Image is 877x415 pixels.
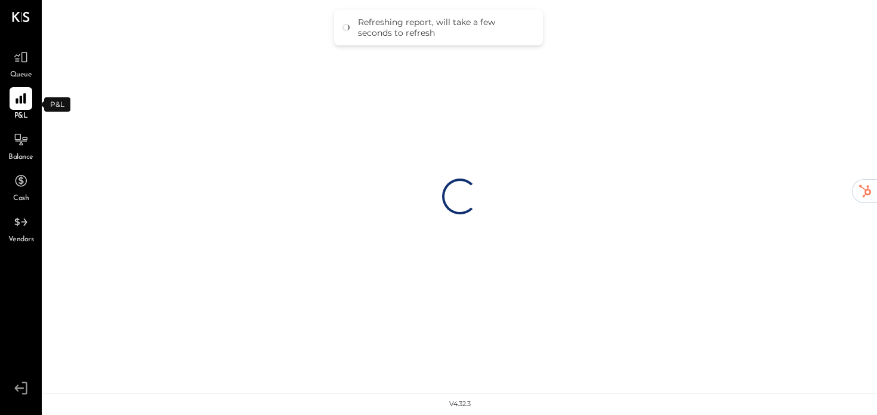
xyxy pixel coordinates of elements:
[44,97,70,112] div: P&L
[449,399,471,409] div: v 4.32.3
[1,211,41,245] a: Vendors
[1,87,41,122] a: P&L
[1,46,41,81] a: Queue
[10,70,32,81] span: Queue
[358,17,531,38] div: Refreshing report, will take a few seconds to refresh
[8,152,33,163] span: Balance
[13,193,29,204] span: Cash
[1,128,41,163] a: Balance
[1,170,41,204] a: Cash
[8,235,34,245] span: Vendors
[14,111,28,122] span: P&L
